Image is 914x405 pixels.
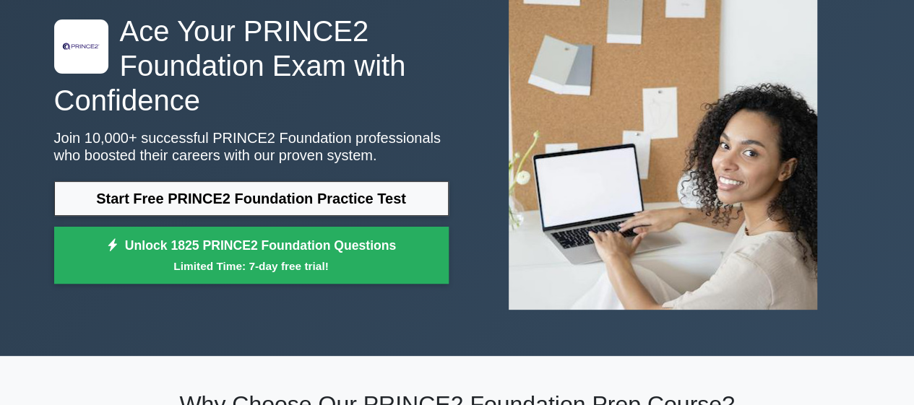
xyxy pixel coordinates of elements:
p: Join 10,000+ successful PRINCE2 Foundation professionals who boosted their careers with our prove... [54,129,449,164]
small: Limited Time: 7-day free trial! [72,258,431,274]
a: Unlock 1825 PRINCE2 Foundation QuestionsLimited Time: 7-day free trial! [54,227,449,284]
a: Start Free PRINCE2 Foundation Practice Test [54,181,449,216]
h1: Ace Your PRINCE2 Foundation Exam with Confidence [54,14,449,118]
